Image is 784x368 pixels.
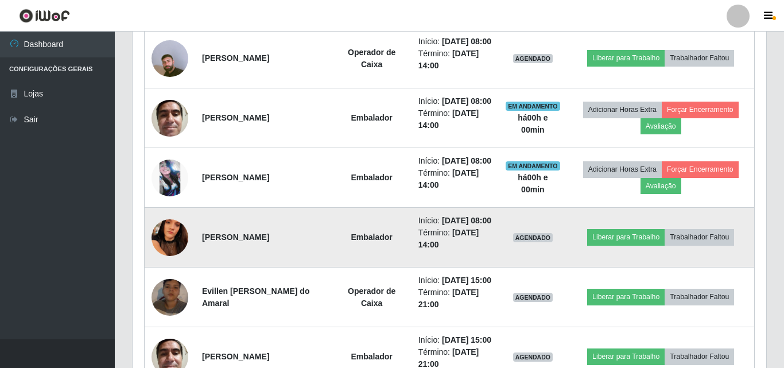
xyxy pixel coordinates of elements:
button: Forçar Encerramento [662,102,739,118]
li: Início: [418,274,492,286]
span: AGENDADO [513,352,553,362]
strong: Evillen [PERSON_NAME] do Amaral [202,286,309,308]
time: [DATE] 08:00 [442,37,491,46]
strong: Operador de Caixa [348,286,395,308]
button: Avaliação [641,118,681,134]
li: Início: [418,95,492,107]
button: Forçar Encerramento [662,161,739,177]
button: Trabalhador Faltou [665,289,734,305]
li: Início: [418,215,492,227]
strong: [PERSON_NAME] [202,173,269,182]
span: AGENDADO [513,233,553,242]
strong: há 00 h e 00 min [518,113,548,134]
strong: Embalador [351,113,392,122]
img: CoreUI Logo [19,9,70,23]
strong: Embalador [351,173,392,182]
li: Término: [418,227,492,251]
strong: [PERSON_NAME] [202,53,269,63]
button: Trabalhador Faltou [665,229,734,245]
strong: Operador de Caixa [348,48,395,69]
time: [DATE] 08:00 [442,216,491,225]
li: Término: [418,48,492,72]
strong: Embalador [351,233,392,242]
button: Adicionar Horas Extra [583,161,662,177]
strong: Embalador [351,352,392,361]
time: [DATE] 08:00 [442,96,491,106]
strong: [PERSON_NAME] [202,233,269,242]
time: [DATE] 15:00 [442,276,491,285]
button: Liberar para Trabalho [587,348,665,365]
button: Liberar para Trabalho [587,229,665,245]
span: AGENDADO [513,293,553,302]
span: EM ANDAMENTO [506,102,560,111]
time: [DATE] 15:00 [442,335,491,344]
button: Liberar para Trabalho [587,50,665,66]
button: Adicionar Horas Extra [583,102,662,118]
img: 1652231236130.jpeg [152,160,188,196]
img: 1606512880080.jpeg [152,94,188,142]
button: Liberar para Trabalho [587,289,665,305]
button: Trabalhador Faltou [665,50,734,66]
time: [DATE] 08:00 [442,156,491,165]
button: Avaliação [641,178,681,194]
button: Trabalhador Faltou [665,348,734,365]
li: Término: [418,286,492,311]
img: 1755117602087.jpeg [152,196,188,278]
span: AGENDADO [513,54,553,63]
img: 1751338751212.jpeg [152,265,188,330]
strong: [PERSON_NAME] [202,352,269,361]
img: 1756498366711.jpeg [152,26,188,91]
li: Início: [418,36,492,48]
span: EM ANDAMENTO [506,161,560,171]
li: Início: [418,334,492,346]
li: Término: [418,107,492,131]
li: Término: [418,167,492,191]
li: Início: [418,155,492,167]
strong: [PERSON_NAME] [202,113,269,122]
strong: há 00 h e 00 min [518,173,548,194]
